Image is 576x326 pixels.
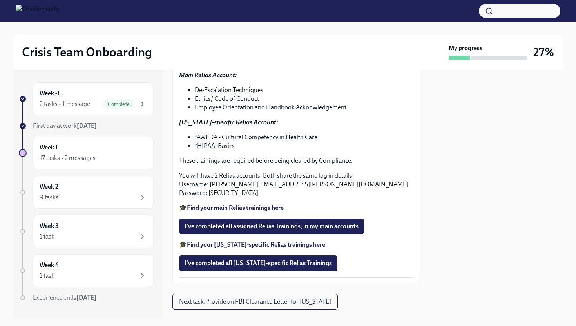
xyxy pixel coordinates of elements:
[19,122,154,130] a: First day at work[DATE]
[19,82,154,115] a: Week -12 tasks • 1 messageComplete
[449,44,482,53] strong: My progress
[179,157,413,165] p: These trainings are required before being cleared by Compliance.
[195,86,413,95] li: De-Escalation Techniques
[195,103,413,112] li: Employee Orientation and Handbook Acknowledgement
[179,298,331,306] span: Next task : Provide an FBI Clearance Letter for [US_STATE]
[533,45,554,59] h3: 27%
[40,222,59,230] h6: Week 3
[19,137,154,169] a: Week 117 tasks • 2 messages
[179,118,278,126] strong: [US_STATE]-specific Relias Account:
[33,294,96,301] span: Experience ends
[187,204,284,211] a: Find your main Relias trainings here
[40,193,58,202] div: 9 tasks
[19,254,154,287] a: Week 41 task
[195,95,413,103] li: Ethics/ Code of Conduct
[179,204,413,212] p: 🎓
[187,241,325,248] a: Find your [US_STATE]-specific Relias trainings here
[179,240,413,249] p: 🎓
[76,294,96,301] strong: [DATE]
[185,259,332,267] span: I've completed all [US_STATE]-specific Relias Trainings
[40,100,90,108] div: 2 tasks • 1 message
[19,215,154,248] a: Week 31 task
[103,101,134,107] span: Complete
[195,133,413,142] li: *AWFDA - Cultural Competency in Health Care
[22,44,152,60] h2: Crisis Team Onboarding
[179,219,364,234] button: I've completed all assigned Relias Trainings, in my main accounts
[179,71,237,79] strong: Main Relias Account:
[179,171,413,197] p: You will have 2 Relias accounts. Both share the same log in details: Username: [PERSON_NAME][EMAI...
[40,143,58,152] h6: Week 1
[40,154,96,162] div: 17 tasks • 2 messages
[40,232,54,241] div: 1 task
[195,142,413,150] li: *HIPAA: Basics
[19,176,154,209] a: Week 29 tasks
[77,122,97,129] strong: [DATE]
[40,271,54,280] div: 1 task
[40,182,58,191] h6: Week 2
[172,294,338,310] button: Next task:Provide an FBI Clearance Letter for [US_STATE]
[40,261,59,270] h6: Week 4
[33,122,97,129] span: First day at work
[16,5,59,17] img: CharlieHealth
[40,89,60,98] h6: Week -1
[185,222,359,230] span: I've completed all assigned Relias Trainings, in my main accounts
[179,255,337,271] button: I've completed all [US_STATE]-specific Relias Trainings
